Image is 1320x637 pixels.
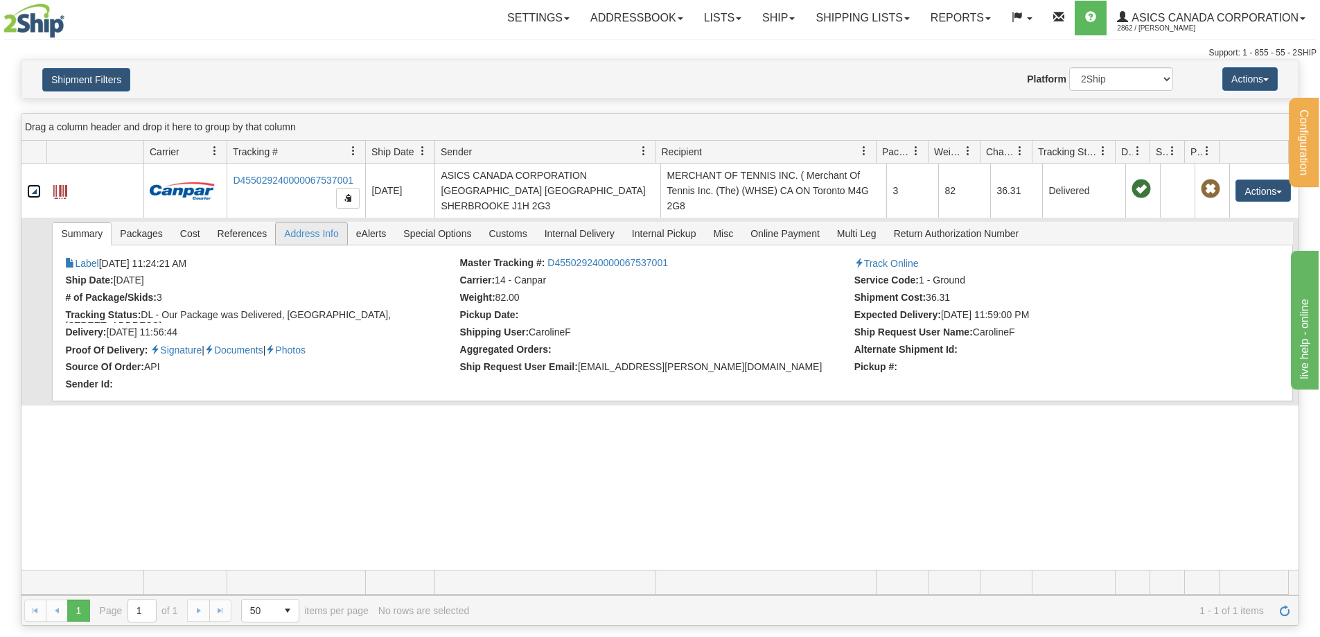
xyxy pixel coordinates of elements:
div: Support: 1 - 855 - 55 - 2SHIP [3,47,1317,59]
span: Packages [112,222,170,245]
a: Tracking Status filter column settings [1091,139,1115,163]
span: Return Authorization Number [886,222,1028,245]
strong: Ship Request User Name: [854,326,973,338]
span: Address Info [276,222,347,245]
a: D455029240000067537001 [547,257,668,268]
a: Pickup Status filter column settings [1195,139,1219,163]
strong: Shipment Cost: [854,292,926,303]
li: [DATE] 11:24:21 AM [65,257,456,271]
li: API [65,361,456,375]
li: | | [65,344,456,358]
span: 2862 / [PERSON_NAME] [1117,21,1221,35]
span: Page sizes drop down [241,599,299,622]
strong: Ship Request User Email: [460,361,578,372]
span: Delivery Status [1121,145,1133,159]
li: [EMAIL_ADDRESS][PERSON_NAME][DOMAIN_NAME] [460,361,851,375]
img: logo2862.jpg [3,3,64,38]
a: Addressbook [580,1,694,35]
span: Charge [986,145,1015,159]
a: Recipient filter column settings [852,139,876,163]
span: Page of 1 [100,599,178,622]
strong: Service Code: [854,274,919,286]
strong: Proof Of Delivery: [65,344,148,356]
a: Proof of delivery signature [150,344,202,356]
button: Shipment Filters [42,68,130,91]
strong: Aggregated Orders: [460,344,552,355]
div: live help - online [10,8,128,25]
a: Refresh [1274,600,1296,622]
iframe: chat widget [1288,247,1319,389]
span: items per page [241,599,369,622]
a: Ship Date filter column settings [411,139,434,163]
a: Tracking # filter column settings [342,139,365,163]
span: Online Payment [742,222,828,245]
li: 1 - Ground [854,274,1245,288]
span: Ship Date [371,145,414,159]
a: Track Online [854,258,919,269]
button: Actions [1235,180,1291,202]
span: Weight [934,145,963,159]
li: 14 - Canpar [460,274,851,288]
span: ASICS CANADA CORPORATION [1128,12,1299,24]
strong: Delivery: [65,326,106,338]
a: Settings [497,1,580,35]
td: ASICS CANADA CORPORATION [GEOGRAPHIC_DATA] [GEOGRAPHIC_DATA] SHERBROOKE J1H 2G3 [434,164,660,218]
a: Delivery Status filter column settings [1126,139,1150,163]
span: Internal Delivery [536,222,623,245]
a: Sender filter column settings [632,139,655,163]
span: Packages [882,145,911,159]
span: Pickup Status [1190,145,1202,159]
strong: Weight: [460,292,495,303]
li: CarolineF [854,326,1245,340]
td: MERCHANT OF TENNIS INC. ( Merchant Of Tennis Inc. (The) (WHSE) CA ON Toronto M4G 2G8 [660,164,886,218]
td: [DATE] [365,164,434,218]
td: 82 [938,164,990,218]
button: Actions [1222,67,1278,91]
a: Reports [920,1,1001,35]
div: grid grouping header [21,114,1299,141]
span: select [276,600,299,622]
a: D455029240000067537001 [233,175,353,186]
a: Label [65,258,98,269]
a: Label [53,179,67,201]
li: [DATE] 11:56:44 [65,326,456,340]
strong: Alternate Shipment Id: [854,344,958,355]
span: Pickup Not Assigned [1201,180,1220,199]
span: Summary [53,222,111,245]
span: 50 [250,604,268,618]
span: Carrier [150,145,179,159]
img: 14 - Canpar [150,182,215,200]
li: 82.00 [460,292,851,306]
strong: Shipping User: [460,326,529,338]
a: Carrier filter column settings [203,139,227,163]
a: Shipping lists [805,1,919,35]
label: Platform [1027,72,1066,86]
span: Recipient [662,145,702,159]
button: Configuration [1289,98,1319,187]
span: On time [1132,180,1151,199]
button: Copy to clipboard [336,188,360,209]
li: CarolineF (26793) [460,326,851,340]
a: Lists [694,1,752,35]
a: Weight filter column settings [956,139,980,163]
div: No rows are selected [378,605,470,616]
input: Page 1 [128,600,156,622]
span: Multi Leg [829,222,885,245]
strong: Ship Date: [65,274,113,286]
span: Sender [441,145,472,159]
span: Cost [172,222,209,245]
span: Page 1 [67,600,89,622]
td: 36.31 [990,164,1042,218]
li: [DATE] [65,274,456,288]
span: Customs [480,222,535,245]
strong: Sender Id: [65,378,112,390]
span: Tracking Status [1038,145,1098,159]
strong: Expected Delivery: [854,309,941,320]
a: Ship [752,1,805,35]
span: Special Options [395,222,479,245]
a: Packages filter column settings [904,139,928,163]
strong: Master Tracking #: [460,257,545,268]
span: Tracking # [233,145,278,159]
a: Shipment Issues filter column settings [1161,139,1184,163]
a: Collapse [27,184,41,198]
